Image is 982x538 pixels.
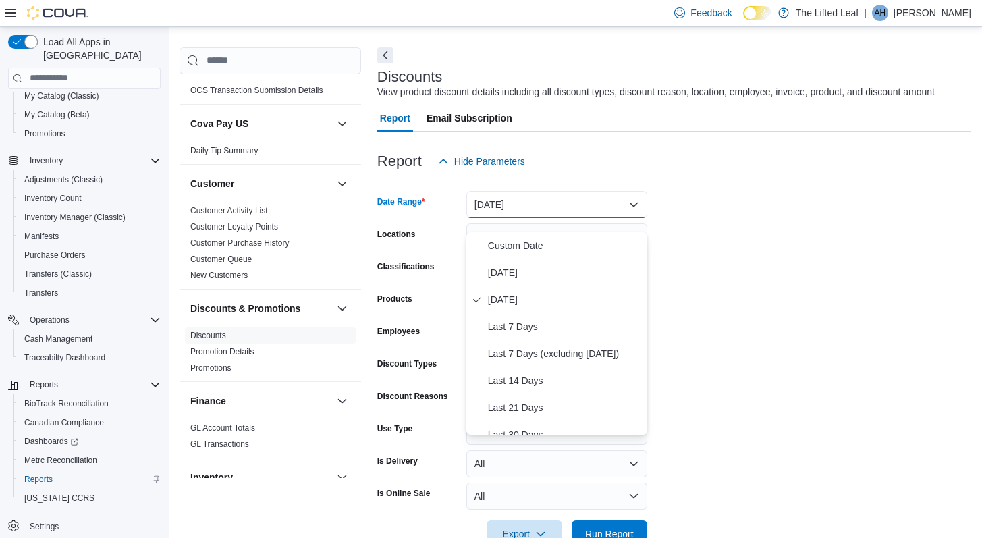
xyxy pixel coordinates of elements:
[190,238,290,248] a: Customer Purchase History
[30,315,70,325] span: Operations
[190,271,248,280] a: New Customers
[24,436,78,447] span: Dashboards
[377,456,418,466] label: Is Delivery
[19,228,161,244] span: Manifests
[190,394,331,408] button: Finance
[24,455,97,466] span: Metrc Reconciliation
[190,330,226,341] span: Discounts
[377,47,393,63] button: Next
[13,451,166,470] button: Metrc Reconciliation
[19,266,97,282] a: Transfers (Classic)
[24,312,75,328] button: Operations
[190,205,268,216] span: Customer Activity List
[190,470,331,484] button: Inventory
[13,284,166,302] button: Transfers
[3,516,166,535] button: Settings
[24,312,161,328] span: Operations
[19,414,161,431] span: Canadian Compliance
[24,493,94,504] span: [US_STATE] CCRS
[13,246,166,265] button: Purchase Orders
[190,270,248,281] span: New Customers
[466,483,647,510] button: All
[13,394,166,413] button: BioTrack Reconciliation
[377,69,443,85] h3: Discounts
[3,311,166,329] button: Operations
[24,231,59,242] span: Manifests
[190,423,255,433] a: GL Account Totals
[30,379,58,390] span: Reports
[743,6,771,20] input: Dark Mode
[19,88,161,104] span: My Catalog (Classic)
[24,109,90,120] span: My Catalog (Beta)
[334,300,350,317] button: Discounts & Promotions
[19,350,111,366] a: Traceabilty Dashboard
[13,432,166,451] a: Dashboards
[13,105,166,124] button: My Catalog (Beta)
[19,285,63,301] a: Transfers
[380,105,410,132] span: Report
[377,294,412,304] label: Products
[334,393,350,409] button: Finance
[190,177,234,190] h3: Customer
[190,302,331,315] button: Discounts & Promotions
[19,209,131,225] a: Inventory Manager (Classic)
[488,400,642,416] span: Last 21 Days
[27,6,88,20] img: Cova
[24,193,82,204] span: Inventory Count
[466,232,647,435] div: Select listbox
[13,170,166,189] button: Adjustments (Classic)
[13,265,166,284] button: Transfers (Classic)
[24,288,58,298] span: Transfers
[190,347,254,356] a: Promotion Details
[190,222,278,232] a: Customer Loyalty Points
[19,490,161,506] span: Washington CCRS
[24,398,109,409] span: BioTrack Reconciliation
[19,190,87,207] a: Inventory Count
[180,82,361,104] div: Compliance
[427,105,512,132] span: Email Subscription
[24,269,92,279] span: Transfers (Classic)
[19,433,84,450] a: Dashboards
[377,488,431,499] label: Is Online Sale
[19,396,114,412] a: BioTrack Reconciliation
[488,373,642,389] span: Last 14 Days
[19,396,161,412] span: BioTrack Reconciliation
[24,90,99,101] span: My Catalog (Classic)
[19,247,161,263] span: Purchase Orders
[13,124,166,143] button: Promotions
[19,228,64,244] a: Manifests
[24,417,104,428] span: Canadian Compliance
[190,331,226,340] a: Discounts
[454,155,525,168] span: Hide Parameters
[796,5,858,21] p: The Lifted Leaf
[19,331,98,347] a: Cash Management
[190,363,231,373] a: Promotions
[24,352,105,363] span: Traceabilty Dashboard
[3,151,166,170] button: Inventory
[864,5,867,21] p: |
[466,450,647,477] button: All
[190,221,278,232] span: Customer Loyalty Points
[13,413,166,432] button: Canadian Compliance
[190,362,231,373] span: Promotions
[433,148,530,175] button: Hide Parameters
[466,191,647,218] button: [DATE]
[19,350,161,366] span: Traceabilty Dashboard
[30,521,59,532] span: Settings
[24,377,63,393] button: Reports
[190,423,255,433] span: GL Account Totals
[24,250,86,261] span: Purchase Orders
[13,86,166,105] button: My Catalog (Classic)
[377,261,435,272] label: Classifications
[377,153,422,169] h3: Report
[30,155,63,166] span: Inventory
[19,126,71,142] a: Promotions
[190,439,249,449] a: GL Transactions
[377,391,448,402] label: Discount Reasons
[743,20,744,21] span: Dark Mode
[190,302,300,315] h3: Discounts & Promotions
[190,394,226,408] h3: Finance
[377,326,420,337] label: Employees
[190,146,258,155] a: Daily Tip Summary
